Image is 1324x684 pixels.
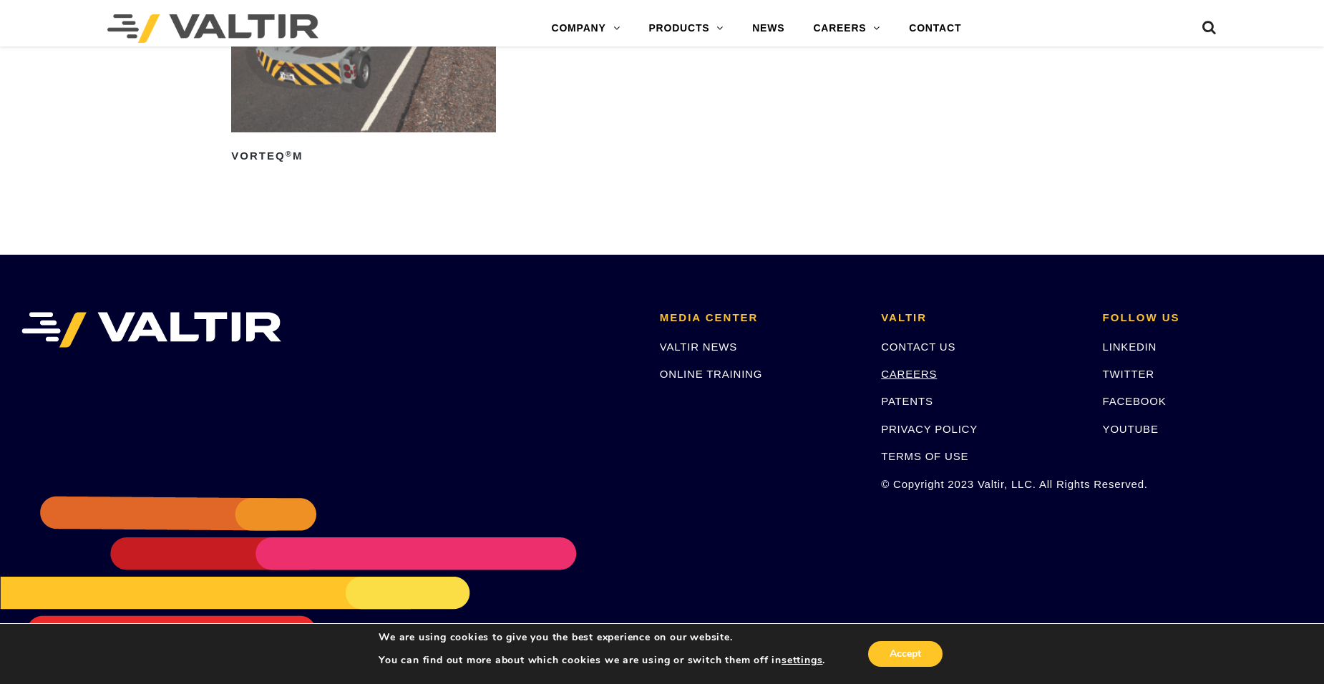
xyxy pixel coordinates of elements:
[881,341,955,353] a: CONTACT US
[634,14,738,43] a: PRODUCTS
[231,145,496,168] h2: VORTEQ M
[895,14,975,43] a: CONTACT
[1103,395,1167,407] a: FACEBOOK
[868,641,943,667] button: Accept
[379,631,825,644] p: We are using cookies to give you the best experience on our website.
[799,14,895,43] a: CAREERS
[107,14,318,43] img: Valtir
[1103,341,1157,353] a: LINKEDIN
[1103,312,1303,324] h2: FOLLOW US
[660,312,860,324] h2: MEDIA CENTER
[537,14,634,43] a: COMPANY
[660,341,737,353] a: VALTIR NEWS
[379,654,825,667] p: You can find out more about which cookies we are using or switch them off in .
[881,423,978,435] a: PRIVACY POLICY
[881,312,1081,324] h2: VALTIR
[881,395,933,407] a: PATENTS
[1103,368,1154,380] a: TWITTER
[782,654,822,667] button: settings
[881,476,1081,492] p: © Copyright 2023 Valtir, LLC. All Rights Reserved.
[738,14,799,43] a: NEWS
[1103,423,1159,435] a: YOUTUBE
[660,368,762,380] a: ONLINE TRAINING
[286,150,293,158] sup: ®
[881,450,968,462] a: TERMS OF USE
[881,368,937,380] a: CAREERS
[21,312,281,348] img: VALTIR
